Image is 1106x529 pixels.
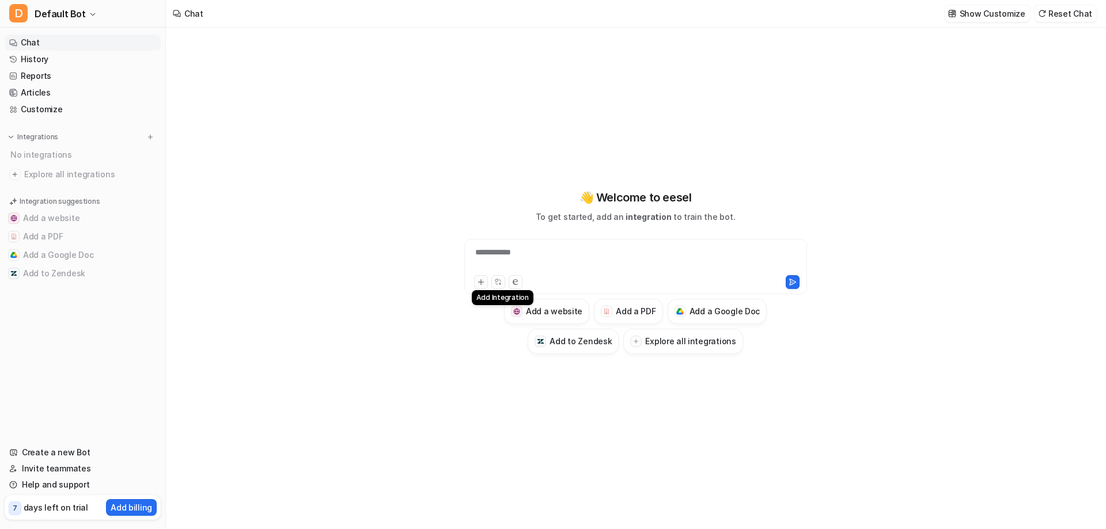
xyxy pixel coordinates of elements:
[5,264,161,283] button: Add to ZendeskAdd to Zendesk
[626,212,671,222] span: integration
[960,7,1025,20] p: Show Customize
[5,166,161,182] a: Explore all integrations
[9,4,28,22] span: D
[528,329,619,354] button: Add to ZendeskAdd to Zendesk
[9,169,21,180] img: explore all integrations
[24,501,88,513] p: days left on trial
[668,299,767,324] button: Add a Google DocAdd a Google Doc
[526,305,582,317] h3: Add a website
[504,299,589,324] button: Add a websiteAdd a website
[948,9,956,18] img: customize
[10,215,17,222] img: Add a website
[13,503,17,513] p: 7
[146,133,154,141] img: menu_add.svg
[579,189,692,206] p: 👋 Welcome to eesel
[7,133,15,141] img: expand menu
[5,131,62,143] button: Integrations
[5,461,161,477] a: Invite teammates
[5,444,161,461] a: Create a new Bot
[550,335,612,347] h3: Add to Zendesk
[603,308,611,315] img: Add a PDF
[5,246,161,264] button: Add a Google DocAdd a Google Doc
[945,5,1030,22] button: Show Customize
[111,501,152,513] p: Add billing
[10,233,17,240] img: Add a PDF
[17,132,58,142] p: Integrations
[5,85,161,101] a: Articles
[106,499,157,516] button: Add billing
[623,329,743,354] button: Explore all integrations
[536,211,735,223] p: To get started, add an to train the bot.
[594,299,662,324] button: Add a PDFAdd a PDF
[24,165,156,184] span: Explore all integrations
[5,68,161,84] a: Reports
[184,7,203,20] div: Chat
[472,290,533,305] div: Add Integration
[20,196,100,207] p: Integration suggestions
[5,35,161,51] a: Chat
[676,308,684,315] img: Add a Google Doc
[513,308,521,315] img: Add a website
[690,305,760,317] h3: Add a Google Doc
[35,6,86,22] span: Default Bot
[10,252,17,258] img: Add a Google Doc
[616,305,656,317] h3: Add a PDF
[1035,5,1097,22] button: Reset Chat
[5,227,161,246] button: Add a PDFAdd a PDF
[5,477,161,493] a: Help and support
[1038,9,1046,18] img: reset
[5,51,161,67] a: History
[7,145,161,164] div: No integrations
[5,209,161,227] button: Add a websiteAdd a website
[645,335,736,347] h3: Explore all integrations
[10,270,17,277] img: Add to Zendesk
[537,338,544,345] img: Add to Zendesk
[5,101,161,117] a: Customize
